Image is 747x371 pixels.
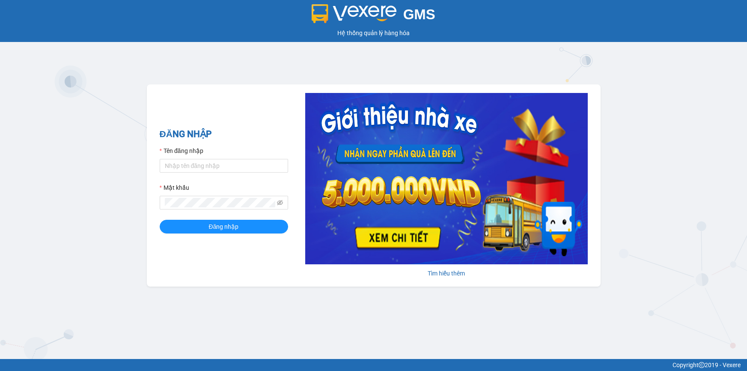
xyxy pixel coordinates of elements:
label: Tên đăng nhập [160,146,203,156]
img: logo 2 [312,4,396,23]
span: Đăng nhập [209,222,239,231]
label: Mật khẩu [160,183,189,192]
h2: ĐĂNG NHẬP [160,127,288,141]
a: GMS [312,13,435,20]
div: Copyright 2019 - Vexere [6,360,741,370]
span: GMS [403,6,435,22]
button: Đăng nhập [160,220,288,233]
input: Mật khẩu [165,198,275,207]
span: eye-invisible [277,200,283,206]
input: Tên đăng nhập [160,159,288,173]
span: copyright [699,362,705,368]
img: banner-0 [305,93,588,264]
div: Hệ thống quản lý hàng hóa [2,28,745,38]
div: Tìm hiểu thêm [305,269,588,278]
